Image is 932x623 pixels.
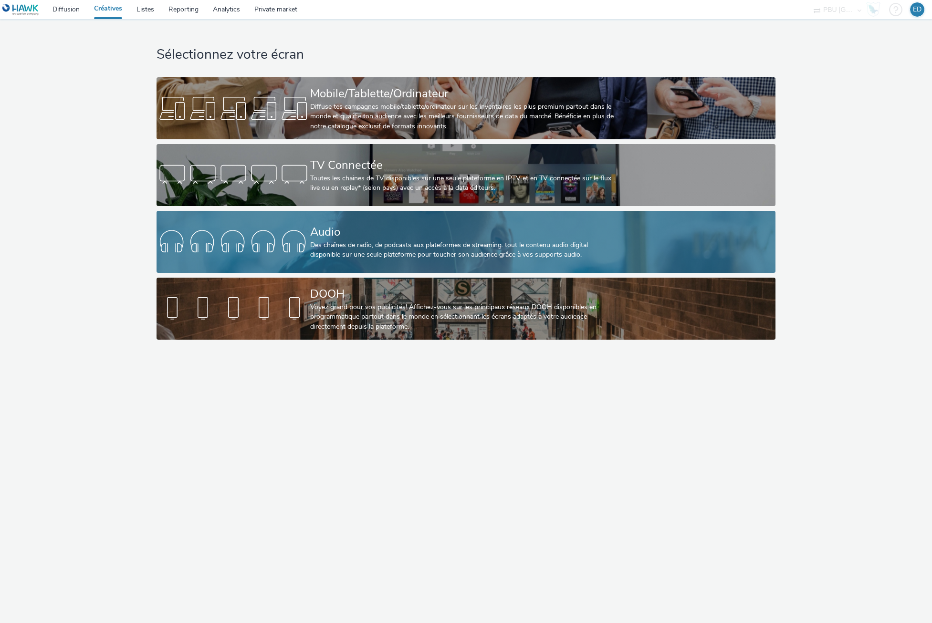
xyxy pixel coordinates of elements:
a: TV ConnectéeToutes les chaines de TV disponibles sur une seule plateforme en IPTV et en TV connec... [157,144,775,206]
div: ED [913,2,922,17]
div: Diffuse tes campagnes mobile/tablette/ordinateur sur les inventaires les plus premium partout dan... [310,102,618,131]
div: Toutes les chaines de TV disponibles sur une seule plateforme en IPTV et en TV connectée sur le f... [310,174,618,193]
h1: Sélectionnez votre écran [157,46,775,64]
div: TV Connectée [310,157,618,174]
div: Voyez grand pour vos publicités! Affichez-vous sur les principaux réseaux DOOH disponibles en pro... [310,302,618,332]
div: Mobile/Tablette/Ordinateur [310,85,618,102]
a: DOOHVoyez grand pour vos publicités! Affichez-vous sur les principaux réseaux DOOH disponibles en... [157,278,775,340]
a: AudioDes chaînes de radio, de podcasts aux plateformes de streaming: tout le contenu audio digita... [157,211,775,273]
div: Des chaînes de radio, de podcasts aux plateformes de streaming: tout le contenu audio digital dis... [310,240,618,260]
a: Hawk Academy [866,2,884,17]
a: Mobile/Tablette/OrdinateurDiffuse tes campagnes mobile/tablette/ordinateur sur les inventaires le... [157,77,775,139]
img: undefined Logo [2,4,39,16]
img: Hawk Academy [866,2,880,17]
div: DOOH [310,286,618,302]
div: Audio [310,224,618,240]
